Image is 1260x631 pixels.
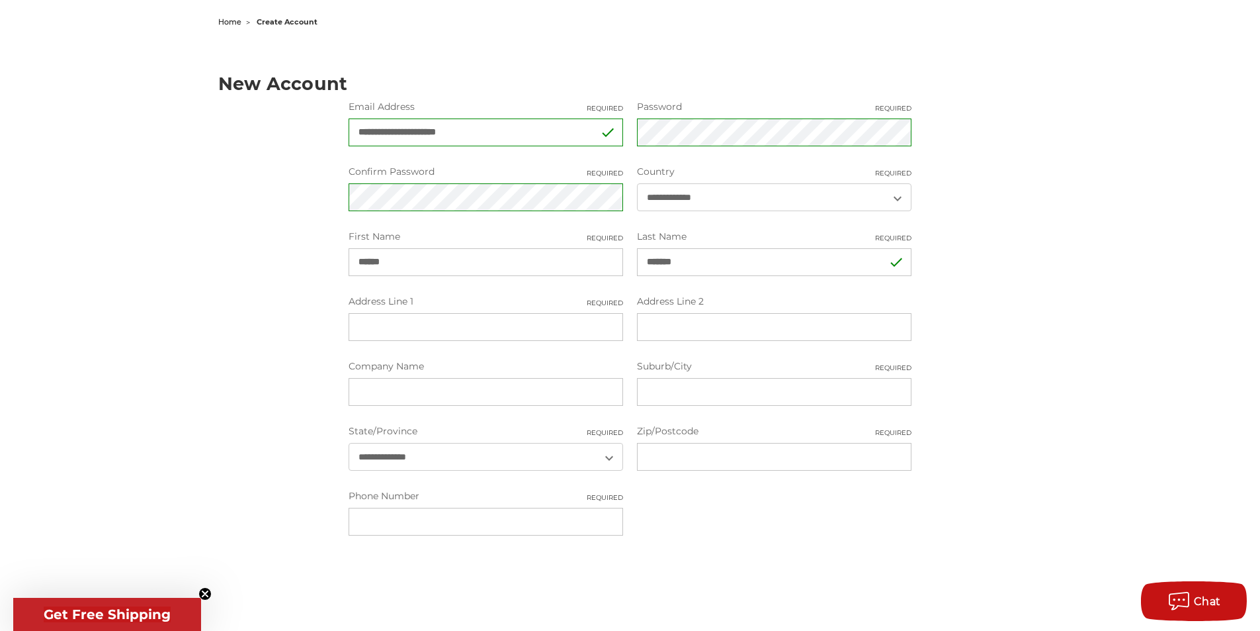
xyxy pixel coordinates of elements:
[1194,595,1221,608] span: Chat
[349,165,623,179] label: Confirm Password
[349,554,550,606] iframe: reCAPTCHA
[637,295,911,309] label: Address Line 2
[587,493,623,503] small: Required
[218,17,241,26] a: home
[637,424,911,438] label: Zip/Postcode
[587,233,623,243] small: Required
[349,360,623,373] label: Company Name
[349,100,623,114] label: Email Address
[875,428,911,438] small: Required
[257,17,317,26] span: create account
[587,168,623,178] small: Required
[349,489,623,503] label: Phone Number
[875,103,911,113] small: Required
[44,607,171,622] span: Get Free Shipping
[13,598,201,631] div: Get Free ShippingClose teaser
[218,75,1042,93] h1: New Account
[349,424,623,438] label: State/Province
[587,103,623,113] small: Required
[637,165,911,179] label: Country
[349,230,623,244] label: First Name
[637,230,911,244] label: Last Name
[198,587,212,601] button: Close teaser
[875,363,911,373] small: Required
[637,360,911,373] label: Suburb/City
[587,298,623,308] small: Required
[875,233,911,243] small: Required
[875,168,911,178] small: Required
[637,100,911,114] label: Password
[349,295,623,309] label: Address Line 1
[1141,581,1247,621] button: Chat
[587,428,623,438] small: Required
